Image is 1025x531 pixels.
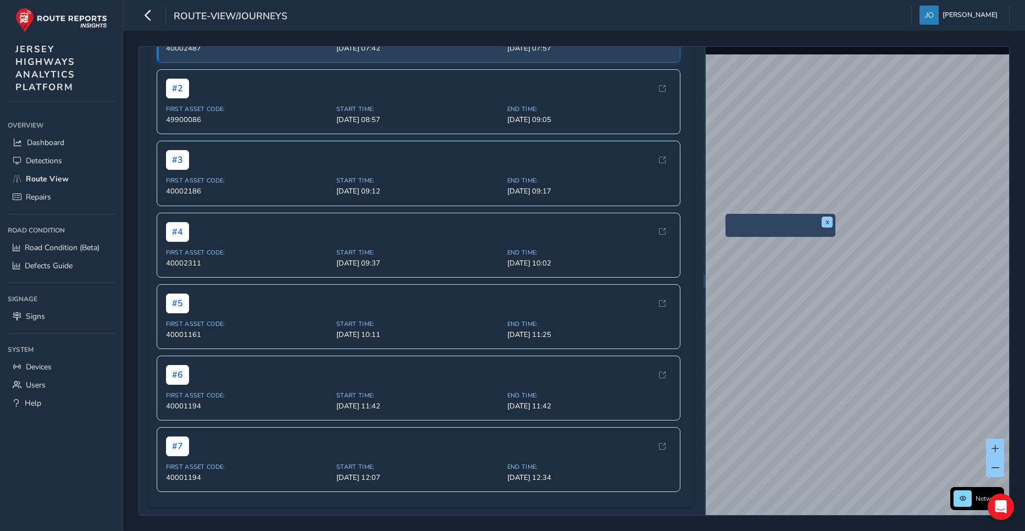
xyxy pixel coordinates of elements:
[8,188,115,206] a: Repairs
[8,117,115,134] div: Overview
[166,248,330,257] span: First Asset Code:
[166,150,189,170] span: # 3
[336,105,501,113] span: Start Time:
[988,494,1014,520] div: Open Intercom Messenger
[166,365,189,385] span: # 6
[507,105,672,113] span: End Time:
[728,228,833,234] button: Preview frame
[507,115,672,125] span: [DATE] 09:05
[8,257,115,275] a: Defects Guide
[166,105,330,113] span: First Asset Code:
[26,362,52,372] span: Devices
[166,401,330,411] span: 40001194
[26,156,62,166] span: Detections
[166,186,330,196] span: 40002186
[166,436,189,456] span: # 7
[507,258,672,268] span: [DATE] 10:02
[336,463,501,471] span: Start Time:
[27,137,64,148] span: Dashboard
[166,294,189,313] span: # 5
[336,176,501,185] span: Start Time:
[8,222,115,239] div: Road Condition
[15,43,75,93] span: JERSEY HIGHWAYS ANALYTICS PLATFORM
[166,79,189,98] span: # 2
[8,291,115,307] div: Signage
[8,376,115,394] a: Users
[8,134,115,152] a: Dashboard
[166,176,330,185] span: First Asset Code:
[336,391,501,400] span: Start Time:
[336,473,501,483] span: [DATE] 12:07
[336,258,501,268] span: [DATE] 09:37
[8,152,115,170] a: Detections
[25,261,73,271] span: Defects Guide
[166,320,330,328] span: First Asset Code:
[26,192,51,202] span: Repairs
[336,248,501,257] span: Start Time:
[336,43,501,53] span: [DATE] 07:42
[166,473,330,483] span: 40001194
[336,330,501,340] span: [DATE] 10:11
[26,380,46,390] span: Users
[336,320,501,328] span: Start Time:
[166,463,330,471] span: First Asset Code:
[8,358,115,376] a: Devices
[822,217,833,228] button: x
[8,394,115,412] a: Help
[25,398,41,408] span: Help
[919,5,939,25] img: diamond-layout
[166,222,189,242] span: # 4
[919,5,1001,25] button: [PERSON_NAME]
[507,463,672,471] span: End Time:
[507,330,672,340] span: [DATE] 11:25
[166,330,330,340] span: 40001161
[507,320,672,328] span: End Time:
[26,174,69,184] span: Route View
[976,494,1001,503] span: Network
[166,115,330,125] span: 49900086
[507,43,672,53] span: [DATE] 07:57
[8,341,115,358] div: System
[507,248,672,257] span: End Time:
[336,186,501,196] span: [DATE] 09:12
[8,170,115,188] a: Route View
[174,9,287,25] span: route-view/journeys
[166,258,330,268] span: 40002311
[26,311,45,322] span: Signs
[336,115,501,125] span: [DATE] 08:57
[507,473,672,483] span: [DATE] 12:34
[943,5,998,25] span: [PERSON_NAME]
[166,391,330,400] span: First Asset Code:
[507,401,672,411] span: [DATE] 11:42
[8,307,115,325] a: Signs
[507,176,672,185] span: End Time:
[507,391,672,400] span: End Time:
[15,8,107,32] img: rr logo
[25,242,99,253] span: Road Condition (Beta)
[8,239,115,257] a: Road Condition (Beta)
[166,43,330,53] span: 40002487
[336,401,501,411] span: [DATE] 11:42
[507,186,672,196] span: [DATE] 09:17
